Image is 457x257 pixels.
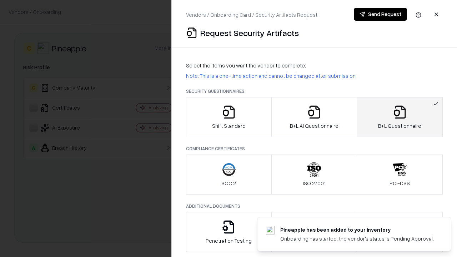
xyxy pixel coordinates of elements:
p: Penetration Testing [206,237,252,245]
p: B+L Questionnaire [378,122,421,130]
p: Additional Documents [186,203,443,209]
p: Shift Standard [212,122,246,130]
button: Data Processing Agreement [357,212,443,252]
p: Security Questionnaires [186,88,443,94]
p: SOC 2 [221,180,236,187]
button: ISO 27001 [271,155,357,195]
button: SOC 2 [186,155,272,195]
p: Request Security Artifacts [200,27,299,39]
p: Note: This is a one-time action and cannot be changed after submission. [186,72,443,80]
p: B+L AI Questionnaire [290,122,338,130]
button: Privacy Policy [271,212,357,252]
button: PCI-DSS [357,155,443,195]
button: B+L AI Questionnaire [271,97,357,137]
button: B+L Questionnaire [357,97,443,137]
button: Penetration Testing [186,212,272,252]
div: Onboarding has started, the vendor's status is Pending Approval. [280,235,434,242]
p: Select the items you want the vendor to complete: [186,62,443,69]
button: Send Request [354,8,407,21]
p: Compliance Certificates [186,146,443,152]
div: Pineapple has been added to your inventory [280,226,434,233]
button: Shift Standard [186,97,272,137]
p: Vendors / Onboarding Card / Security Artifacts Request [186,11,317,19]
p: PCI-DSS [390,180,410,187]
img: pineappleenergy.com [266,226,275,235]
p: ISO 27001 [303,180,326,187]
